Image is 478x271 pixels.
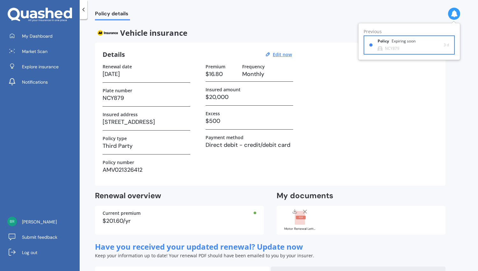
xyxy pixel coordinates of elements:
label: Renewal date [103,64,132,69]
h3: NCY879 [103,93,190,103]
label: Policy number [103,160,134,165]
span: My Dashboard [22,33,53,39]
div: $201.60/yr [103,218,256,224]
span: Keep your information up to date! Your renewal PDF should have been emailed to you by your insurer. [95,252,314,259]
span: Submit feedback [22,234,57,240]
h3: Third Party [103,141,190,151]
b: Policy [378,39,392,43]
h3: $20,000 [206,92,293,102]
div: Current premium [103,211,256,215]
img: e9684ef7c0d8314a985fa9daf4b12528 [7,217,17,226]
h3: Direct debit - credit/debit card [206,140,293,150]
h2: Renewal overview [95,191,264,201]
span: 3 d [444,42,449,48]
span: Market Scan [22,48,47,55]
label: Excess [206,111,220,116]
button: Edit now [271,52,294,57]
span: Vehicle insurance [95,28,364,38]
label: Insured amount [206,87,241,92]
div: Expiring soon [392,39,416,43]
h3: $500 [206,116,293,126]
h3: [DATE] [103,69,190,79]
a: Submit feedback [5,231,80,244]
u: Edit now [273,51,292,57]
label: Frequency [242,64,265,69]
label: Payment method [206,135,243,140]
span: Notifications [22,79,48,85]
h3: Details [103,50,125,59]
a: Notifications [5,76,80,88]
label: Premium [206,64,225,69]
h3: $16.80 [206,69,237,79]
span: Have you received your updated renewal? Update now [95,241,303,252]
h3: Monthly [242,69,293,79]
span: Explore insurance [22,64,59,70]
div: Motor Renewal Letter AMV021326412.pdf [284,227,316,230]
span: Log out [22,249,37,256]
h3: [STREET_ADDRESS] [103,117,190,127]
div: Previous [364,28,455,35]
h3: AMV021326412 [103,165,190,175]
label: Policy type [103,136,127,141]
a: Explore insurance [5,60,80,73]
h2: My documents [277,191,333,201]
span: [PERSON_NAME] [22,219,57,225]
label: Insured address [103,112,138,117]
a: [PERSON_NAME] [5,215,80,228]
img: AA.webp [95,28,120,38]
span: Policy details [95,11,130,19]
label: Plate number [103,88,132,93]
a: My Dashboard [5,30,80,42]
a: Log out [5,246,80,259]
a: Market Scan [5,45,80,58]
div: NCY879 [385,46,399,51]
